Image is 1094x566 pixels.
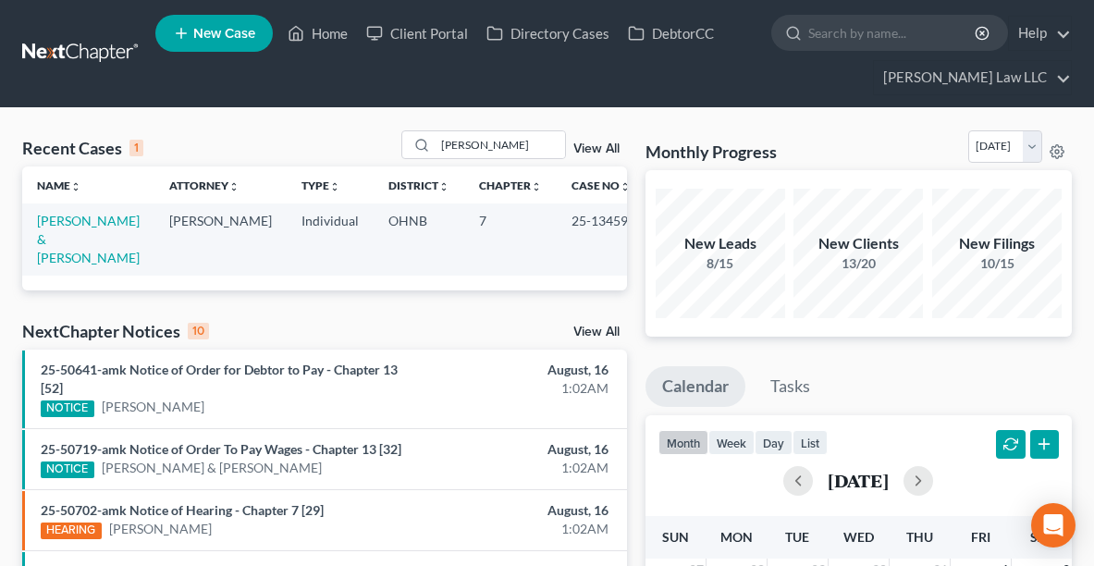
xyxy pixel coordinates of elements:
div: 1:02AM [432,459,608,477]
button: week [708,430,755,455]
a: Home [278,17,357,50]
div: August, 16 [432,440,608,459]
h2: [DATE] [828,471,889,490]
i: unfold_more [329,181,340,192]
span: Mon [720,529,753,545]
td: Individual [287,203,374,275]
td: 25-13459 [557,203,645,275]
a: [PERSON_NAME] & [PERSON_NAME] [102,459,322,477]
a: View All [573,326,620,338]
a: [PERSON_NAME] [102,398,204,416]
span: Tue [785,529,809,545]
span: Fri [971,529,990,545]
div: NOTICE [41,461,94,478]
a: Help [1009,17,1071,50]
a: Calendar [645,366,745,407]
span: Wed [843,529,874,545]
div: 13/20 [793,254,923,273]
i: unfold_more [620,181,631,192]
a: Chapterunfold_more [479,178,542,192]
div: Open Intercom Messenger [1031,503,1076,548]
button: day [755,430,793,455]
td: 7 [464,203,557,275]
span: Sun [662,529,689,545]
div: 1:02AM [432,379,608,398]
input: Search by name... [436,131,565,158]
a: Nameunfold_more [37,178,81,192]
a: [PERSON_NAME] Law LLC [874,61,1071,94]
div: NOTICE [41,400,94,417]
a: Case Nounfold_more [572,178,631,192]
span: New Case [193,27,255,41]
div: 10 [188,323,209,339]
div: HEARING [41,523,102,539]
div: New Leads [656,233,785,254]
a: View All [573,142,620,155]
div: 10/15 [932,254,1062,273]
div: August, 16 [432,361,608,379]
a: Districtunfold_more [388,178,449,192]
a: Directory Cases [477,17,619,50]
i: unfold_more [228,181,240,192]
td: [PERSON_NAME] [154,203,287,275]
a: 25-50719-amk Notice of Order To Pay Wages - Chapter 13 [32] [41,441,401,457]
button: list [793,430,828,455]
span: Sat [1030,529,1053,545]
a: 25-50641-amk Notice of Order for Debtor to Pay - Chapter 13 [52] [41,362,398,396]
a: Attorneyunfold_more [169,178,240,192]
a: [PERSON_NAME] [109,520,212,538]
a: Typeunfold_more [301,178,340,192]
i: unfold_more [70,181,81,192]
a: DebtorCC [619,17,723,50]
div: 8/15 [656,254,785,273]
div: New Clients [793,233,923,254]
div: Recent Cases [22,137,143,159]
a: 25-50702-amk Notice of Hearing - Chapter 7 [29] [41,502,324,518]
i: unfold_more [438,181,449,192]
div: NextChapter Notices [22,320,209,342]
a: [PERSON_NAME] & [PERSON_NAME] [37,213,140,265]
div: 1:02AM [432,520,608,538]
i: unfold_more [531,181,542,192]
button: month [658,430,708,455]
div: New Filings [932,233,1062,254]
input: Search by name... [808,16,977,50]
div: 1 [129,140,143,156]
h3: Monthly Progress [645,141,777,163]
span: Thu [906,529,933,545]
a: Client Portal [357,17,477,50]
div: August, 16 [432,501,608,520]
td: OHNB [374,203,464,275]
a: Tasks [754,366,827,407]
